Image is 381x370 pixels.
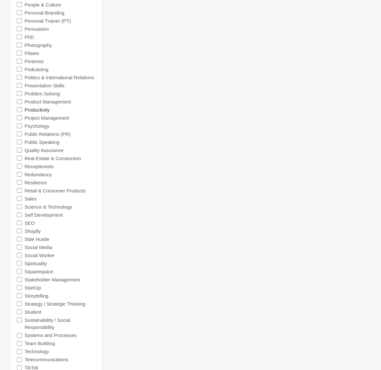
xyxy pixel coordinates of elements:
[25,219,35,227] label: SEO
[25,170,52,178] label: Redundancy
[25,162,54,170] label: Receptionists
[25,25,49,33] label: Persuasion
[25,122,49,130] label: Psychology
[25,347,49,355] label: Technology
[25,235,49,243] label: Side Hustle
[25,251,55,259] label: Social Worker
[25,33,34,41] label: PhD
[25,283,41,291] label: StartUp
[25,275,80,283] label: Stakeholder Management
[25,16,71,25] label: Personal Trainer (PT)
[25,130,71,138] label: Public Relations (PR)
[25,339,55,347] label: Team Building
[25,202,72,211] label: Science & Technology
[25,355,68,364] label: Telecommunications
[25,259,47,267] label: Spirituality
[25,243,52,251] label: Social Media
[25,73,94,81] label: Politics & International Relations
[25,267,53,275] label: Squarespace
[25,57,44,65] label: Pinterest
[25,227,41,235] label: Shopify
[25,291,48,299] label: Storytelling
[25,154,81,162] label: Real Estate & Constuction
[25,89,60,97] label: Problem Solving
[25,308,41,316] label: Student
[25,138,59,146] label: Public Speaking
[25,194,37,202] label: Sales
[25,178,47,186] label: Resilience
[25,81,64,89] label: Presentation Skills
[25,316,96,331] label: Sustainability / Social Responsibility
[25,114,69,122] label: Project Management
[25,0,61,8] label: People & Culture
[25,186,86,194] label: Retail & Consumer Products
[25,299,85,308] label: Strategy / Strategic Thinking
[25,331,77,339] label: Systems and Processes
[25,97,71,105] label: Product Management
[25,211,63,219] label: Self Development
[25,49,39,57] label: Pilates
[25,8,64,16] label: Personal Branding
[25,105,50,114] label: Productivity
[25,146,64,154] label: Quality Assurance
[25,41,52,49] label: Photography
[25,65,48,73] label: Podcasting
